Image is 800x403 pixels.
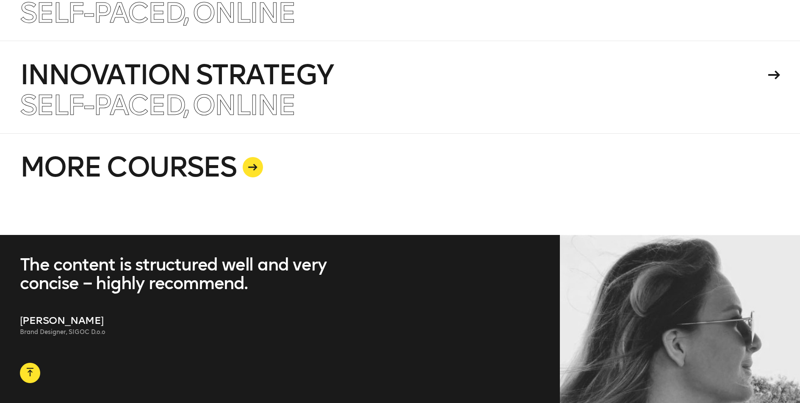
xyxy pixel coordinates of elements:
h4: Innovation Strategy [20,61,765,88]
p: [PERSON_NAME] [20,313,380,328]
p: Brand Designer, SIGOC D.o.o [20,328,380,337]
blockquote: The content is structured well and very concise – highly recommend. [20,255,380,293]
span: Self-paced, Online [20,88,295,122]
a: MORE COURSES [20,133,780,235]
